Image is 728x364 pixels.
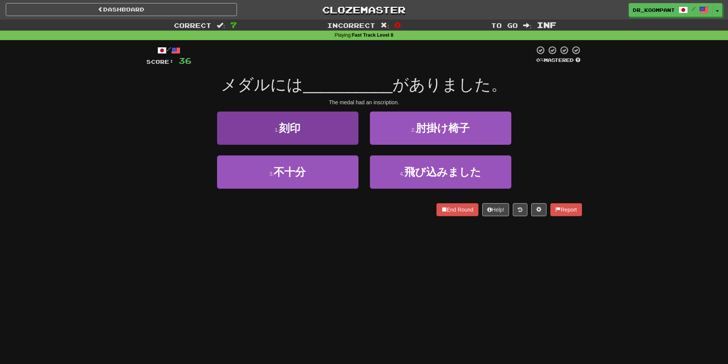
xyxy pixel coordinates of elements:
span: Score: [146,58,174,65]
span: Inf [537,20,556,29]
button: 2.肘掛け椅子 [370,112,511,145]
span: : [381,22,389,29]
span: メダルには [221,76,303,94]
button: Help! [482,203,509,216]
small: 3 . [269,171,274,177]
a: Dr_KoomPant / [629,3,713,17]
button: 1.刻印 [217,112,358,145]
span: __________ [303,76,392,94]
a: Dashboard [6,3,237,16]
button: 4.飛び込みました [370,155,511,189]
a: Clozemaster [248,3,480,16]
span: 36 [178,56,191,65]
strong: Fast Track Level 8 [352,32,394,38]
button: Report [550,203,582,216]
span: Correct [174,21,211,29]
small: 2 . [411,127,416,133]
span: 飛び込みました [404,166,481,178]
span: がありました。 [392,76,507,94]
small: 1 . [275,127,279,133]
button: Round history (alt+y) [513,203,527,216]
span: Dr_KoomPant [633,6,675,13]
div: Mastered [535,57,582,64]
small: 4 . [400,171,404,177]
span: 肘掛け椅子 [416,122,470,134]
span: 刻印 [279,122,300,134]
span: 0 % [536,57,544,63]
span: : [523,22,532,29]
div: The medal had an inscription. [146,99,582,106]
button: 3.不十分 [217,155,358,189]
span: To go [491,21,518,29]
span: : [217,22,225,29]
span: 0 [394,20,401,29]
span: / [692,6,696,11]
span: Incorrect [327,21,375,29]
button: End Round [436,203,478,216]
span: 不十分 [274,166,306,178]
div: / [146,45,191,55]
span: 7 [230,20,237,29]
